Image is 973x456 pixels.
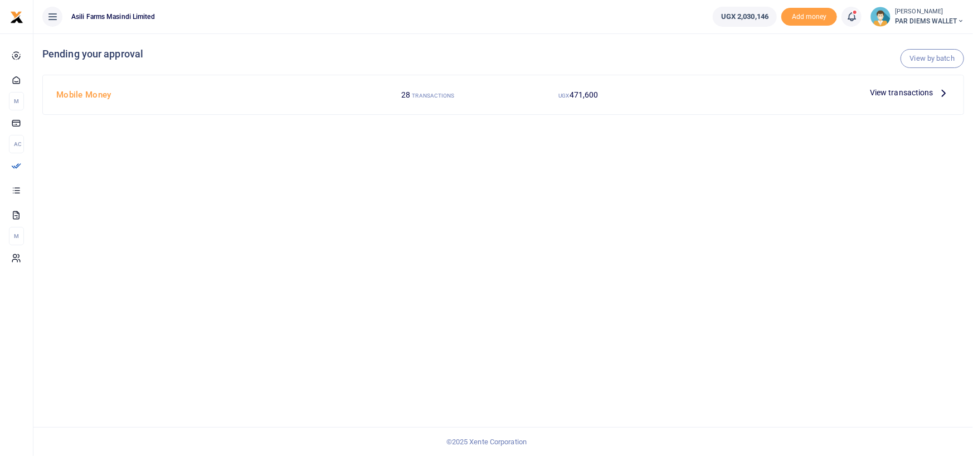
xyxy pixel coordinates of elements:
img: logo-small [10,11,23,24]
span: Add money [781,8,837,26]
li: M [9,92,24,110]
small: UGX [558,93,569,99]
h4: Pending your approval [42,48,964,60]
h4: Mobile Money [56,89,348,101]
li: Ac [9,135,24,153]
a: View by batch [901,49,964,68]
a: profile-user [PERSON_NAME] PAR DIEMS WALLET [870,7,964,27]
a: Add money [781,12,837,20]
li: M [9,227,24,245]
span: Asili Farms Masindi Limited [67,12,159,22]
span: View transactions [870,86,933,99]
img: profile-user [870,7,891,27]
span: PAR DIEMS WALLET [895,16,964,26]
small: [PERSON_NAME] [895,7,964,17]
small: TRANSACTIONS [412,93,455,99]
span: 471,600 [570,90,599,99]
span: UGX 2,030,146 [721,11,768,22]
span: 28 [401,90,410,99]
a: UGX 2,030,146 [713,7,777,27]
li: Toup your wallet [781,8,837,26]
a: logo-small logo-large logo-large [10,12,23,21]
li: Wallet ballance [708,7,781,27]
